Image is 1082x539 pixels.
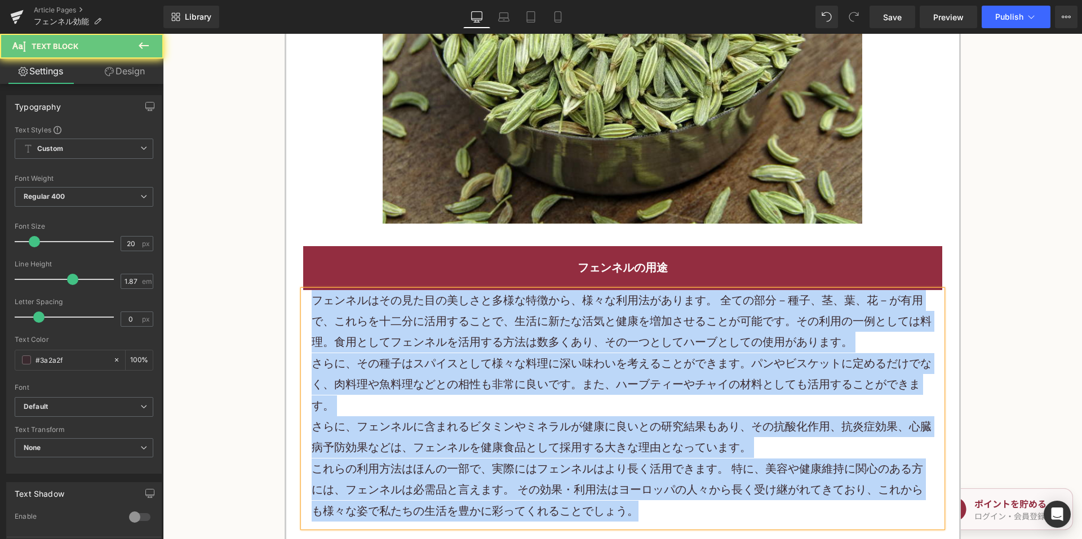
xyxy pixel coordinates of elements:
div: Font Size [15,222,153,230]
a: Laptop [490,6,517,28]
span: Save [883,11,902,23]
font: さらに、フェンネルに含まれるビタミンやミネラルが健康に良いとの研究結果もあり、その抗酸化作用、抗炎症効果、心臓病予防効果などは、フェンネルを健康食品として採用する大きな理由となっています。 [149,386,769,420]
span: フェンネル効能 [34,17,89,26]
button: More [1055,6,1077,28]
div: Font [15,384,153,391]
a: Mobile [544,6,571,28]
div: Text Transform [15,426,153,434]
div: Font Weight [15,175,153,182]
div: Text Shadow [15,483,64,498]
span: Preview [933,11,964,23]
button: Redo [842,6,865,28]
a: Article Pages [34,6,163,15]
span: Library [185,12,211,22]
div: Letter Spacing [15,298,153,306]
div: Text Color [15,336,153,344]
span: px [142,315,152,323]
a: Design [84,59,166,84]
span: Publish [995,12,1023,21]
span: Text Block [32,42,78,51]
a: Preview [920,6,977,28]
a: New Library [163,6,219,28]
button: Undo [815,6,838,28]
a: Tablet [517,6,544,28]
input: Color [36,354,108,366]
div: % [126,350,153,370]
div: Enable [15,512,118,524]
font: さらに、その種子はスパイスとして様々な料理に深い味わいを考えることができます。パンやビスケットに定めるだけでなく、肉料理や魚料理などとの相性も非常に良いです。また、ハーブティーやチャイの材料とし... [149,323,769,378]
font: これらの利用方法はほんの一部で、実際にはフェンネルはより長く活用できます。 特に、美容や健康維持に関心のある方には、フェンネルは必需品と言えます。 その効果・利用法はヨーロッパの人々から長く受け... [149,428,760,484]
div: Text Styles [15,125,153,134]
div: Open Intercom Messenger [1044,501,1071,528]
b: Regular 400 [24,192,65,201]
span: em [142,278,152,285]
i: Default [24,402,48,412]
span: px [142,240,152,247]
div: Typography [15,96,61,112]
b: None [24,443,41,452]
b: Custom [37,144,63,154]
a: Desktop [463,6,490,28]
button: Publish [982,6,1050,28]
font: フェンネルの用途 [415,227,505,240]
font: フェンネルはその見た目の美しさと多様な特徴から、様々な利用法があります。 全ての部分－種子、茎、葉、花－が有用で、これらを十二分に活用することで、生活に新たな活気と健康を増加させることが可能です... [149,260,769,315]
div: Line Height [15,260,153,268]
